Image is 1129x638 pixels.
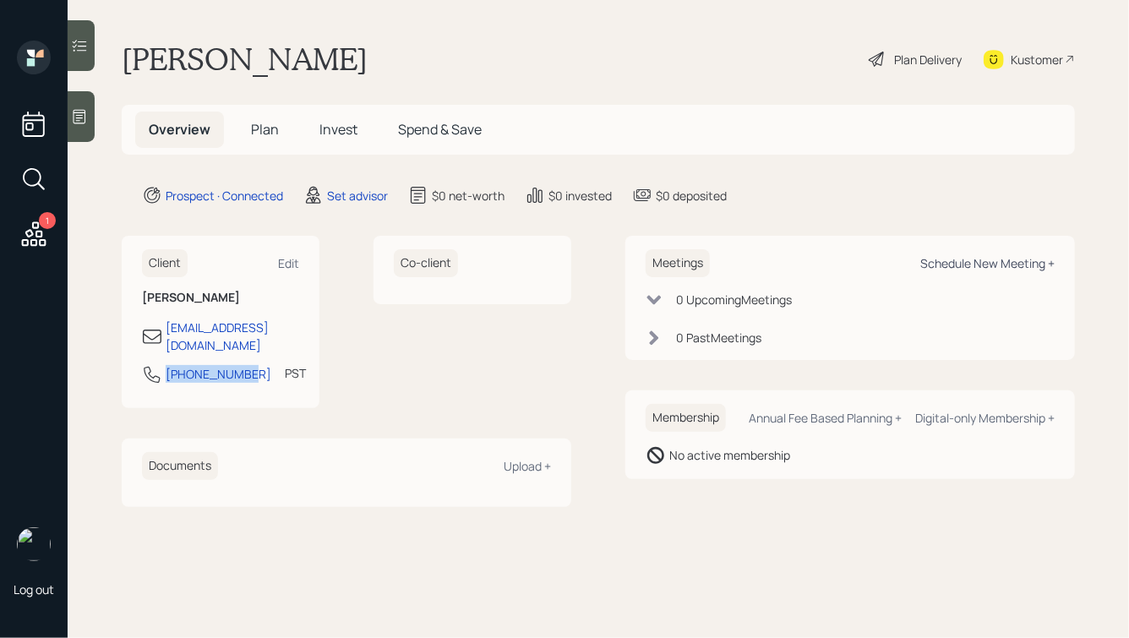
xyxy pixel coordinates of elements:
div: Plan Delivery [894,51,962,68]
div: Log out [14,581,54,597]
span: Plan [251,120,279,139]
div: Set advisor [327,187,388,204]
div: Edit [278,255,299,271]
div: Annual Fee Based Planning + [749,410,902,426]
h6: Co-client [394,249,458,277]
div: Schedule New Meeting + [920,255,1055,271]
div: [PHONE_NUMBER] [166,365,271,383]
h6: [PERSON_NAME] [142,291,299,305]
div: [EMAIL_ADDRESS][DOMAIN_NAME] [166,319,299,354]
div: Digital-only Membership + [915,410,1055,426]
span: Overview [149,120,210,139]
div: Prospect · Connected [166,187,283,204]
span: Spend & Save [398,120,482,139]
img: hunter_neumayer.jpg [17,527,51,561]
div: 1 [39,212,56,229]
h6: Client [142,249,188,277]
div: $0 net-worth [432,187,505,204]
h6: Documents [142,452,218,480]
div: Upload + [504,458,551,474]
div: PST [285,364,306,382]
div: Kustomer [1011,51,1063,68]
h6: Meetings [646,249,710,277]
div: 0 Past Meeting s [676,329,761,346]
div: $0 deposited [656,187,727,204]
h1: [PERSON_NAME] [122,41,368,78]
div: $0 invested [548,187,612,204]
span: Invest [319,120,357,139]
h6: Membership [646,404,726,432]
div: 0 Upcoming Meeting s [676,291,792,308]
div: No active membership [669,446,790,464]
